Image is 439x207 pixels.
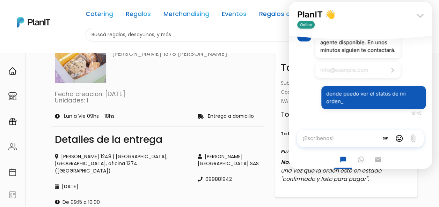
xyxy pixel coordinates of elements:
[198,176,261,183] div: 099881942
[17,17,50,28] img: PlanIt Logo
[222,11,247,20] a: Eventos
[55,28,106,83] img: EB136D83-624B-4E5B-863E-8E8D14AEC6BF.jpeg
[8,191,17,199] img: feedback-78b5a0c8f98aac82b08bfc38622c3050aee476f2c9584af64705fc4e61158814.svg
[55,135,261,145] div: Detalles de la entrega
[126,11,151,20] a: Regalos
[281,90,318,94] div: Costo de envío
[55,96,88,105] a: Unidades: 1
[281,130,295,137] div: Total
[55,183,189,190] div: [DATE]
[55,91,261,98] p: Fecha creacion: [DATE]
[55,153,189,175] div: [PERSON_NAME] 1248 | [GEOGRAPHIC_DATA], [GEOGRAPHIC_DATA], oficina 1374 ([GEOGRAPHIC_DATA])
[64,114,115,119] p: Lun a Vie 09hs - 18hs
[281,81,301,86] div: Subtotal
[281,110,299,117] div: Total
[55,199,189,206] div: De 09:15 a 10:00
[281,158,407,183] span: [PERSON_NAME] acreditados los puntos una vez que la orden esté en estado "confirmado y listo para...
[8,143,17,151] img: people-662611757002400ad9ed0e3c099ab2801c6687ba6c219adb57efc949bc21e19d.svg
[208,114,254,119] p: Entrega a domicilio
[86,11,113,20] a: Catering
[289,2,432,169] iframe: ¡Te ayudamos a resolver tus acciones empresariales!
[281,148,329,154] div: Puntos generados:
[112,51,261,57] p: [PERSON_NAME] 1378 [PERSON_NAME]
[8,168,17,176] img: calendar-87d922413cdce8b2cf7b7f5f62616a5cf9e4887200fb71536465627b3292af00.svg
[281,99,288,103] div: IVA
[281,158,412,183] p: Nota:
[8,92,17,100] img: marketplace-4ceaa7011d94191e9ded77b95e3339b90024bf715f7c57f8cf31f2d8c509eaba.svg
[163,11,209,20] a: Merchandising
[198,153,261,168] div: [PERSON_NAME] [GEOGRAPHIC_DATA] SAS
[86,28,327,41] input: Buscá regalos, desayunos, y más
[8,67,17,75] img: home-e721727adea9d79c4d83392d1f703f7f8bce08238fde08b1acbfd93340b81755.svg
[275,55,418,75] div: Total de la compra
[8,117,17,126] img: campaigns-02234683943229c281be62815700db0a1741e53638e28bf9629b52c665b00959.svg
[259,11,327,20] a: Regalos con Impacto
